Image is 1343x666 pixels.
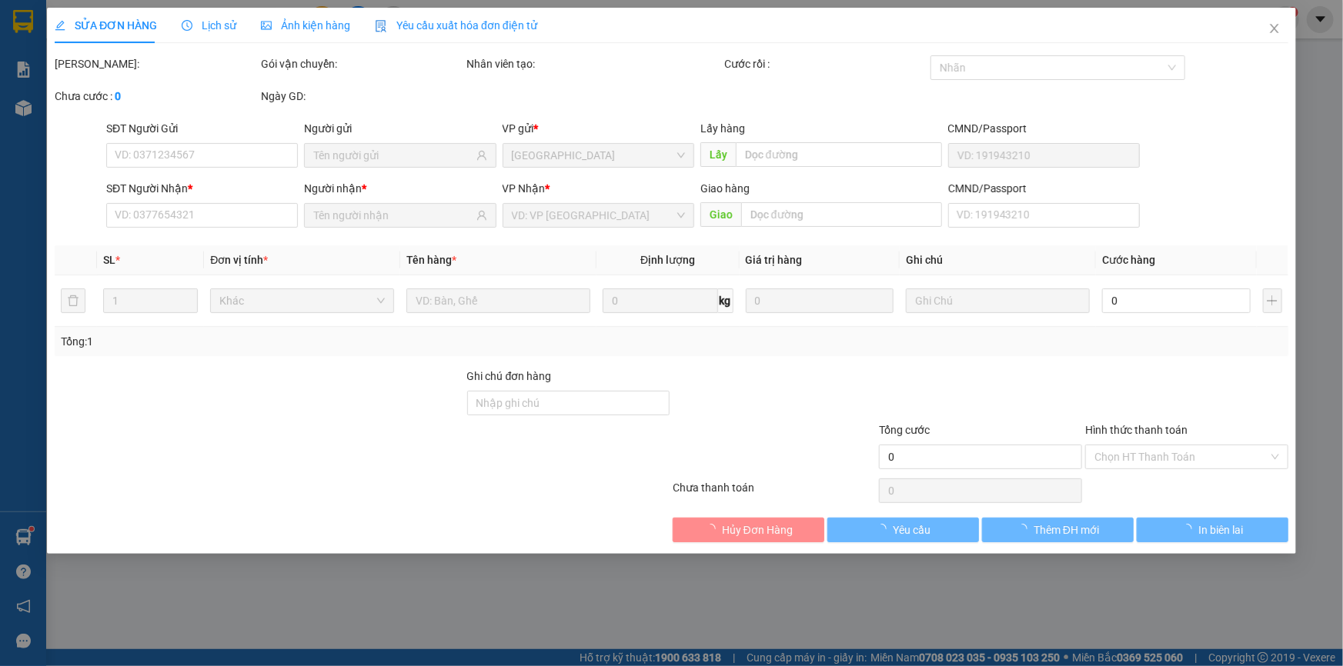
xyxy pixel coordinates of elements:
input: Dọc đường [736,142,942,167]
span: Cước hàng [1102,254,1155,266]
div: Người gửi [304,120,496,137]
span: Lấy [700,142,736,167]
button: Thêm ĐH mới [982,518,1134,542]
div: SĐT Người Gửi [106,120,298,137]
span: Tổng cước [879,424,930,436]
div: Nhân viên tạo: [467,55,722,72]
span: kg [718,288,733,313]
span: Yêu cầu xuất hóa đơn điện tử [375,19,537,32]
label: Ghi chú đơn hàng [467,370,552,382]
input: VD: 191943210 [948,143,1140,168]
button: In biên lai [1137,518,1288,542]
span: loading [705,524,722,534]
div: Tổng: 1 [61,333,519,350]
span: Giá trị hàng [746,254,803,266]
input: VD: Bàn, Ghế [406,288,590,313]
li: 02523854854 [7,53,293,72]
input: Ghi chú đơn hàng [467,391,670,415]
img: logo.jpg [7,7,84,84]
div: VP gửi [503,120,694,137]
span: Lịch sử [182,19,236,32]
span: Định lượng [640,254,695,266]
span: Tên hàng [406,254,456,266]
div: Chưa thanh toán [672,479,878,506]
span: Yêu cầu [893,521,930,538]
b: GỬI : [GEOGRAPHIC_DATA] [7,96,267,122]
input: Tên người gửi [313,147,473,164]
button: Hủy Đơn Hàng [673,518,825,542]
span: Giao [700,202,741,227]
div: Chưa cước : [55,88,258,105]
div: Ngày GD: [261,88,464,105]
span: picture [261,20,272,31]
div: CMND/Passport [948,120,1140,137]
button: Yêu cầu [827,518,979,542]
input: Ghi Chú [906,288,1090,313]
span: loading [1182,524,1199,534]
span: Đơn vị tính [210,254,268,266]
img: icon [375,20,387,32]
div: Gói vận chuyển: [261,55,464,72]
span: environment [89,37,101,49]
button: plus [1263,288,1282,313]
span: clock-circle [182,20,192,31]
span: Thêm ĐH mới [1034,521,1099,538]
div: [PERSON_NAME]: [55,55,258,72]
span: phone [89,56,101,68]
li: 01 [PERSON_NAME] [7,34,293,53]
div: Người nhận [304,180,496,197]
input: Tên người nhận [313,207,473,224]
span: Hủy Đơn Hàng [722,521,793,538]
th: Ghi chú [900,245,1096,275]
b: 0 [115,90,121,102]
span: In biên lai [1199,521,1244,538]
span: loading [1017,524,1034,534]
span: Khác [219,289,385,312]
span: Sài Gòn [512,144,685,167]
input: 0 [746,288,894,313]
label: Hình thức thanh toán [1085,424,1188,436]
span: VP Nhận [503,182,546,195]
b: [PERSON_NAME] [89,10,218,29]
span: Lấy hàng [700,122,745,135]
button: delete [61,288,85,313]
span: close [1268,22,1281,35]
span: Ảnh kiện hàng [261,19,350,32]
button: Close [1253,8,1296,51]
span: loading [876,524,893,534]
span: user [476,150,487,161]
span: Giao hàng [700,182,750,195]
div: Cước rồi : [724,55,927,72]
div: SĐT Người Nhận [106,180,298,197]
span: user [476,210,487,221]
div: CMND/Passport [948,180,1140,197]
span: edit [55,20,65,31]
span: SL [103,254,115,266]
input: Dọc đường [741,202,942,227]
span: SỬA ĐƠN HÀNG [55,19,157,32]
